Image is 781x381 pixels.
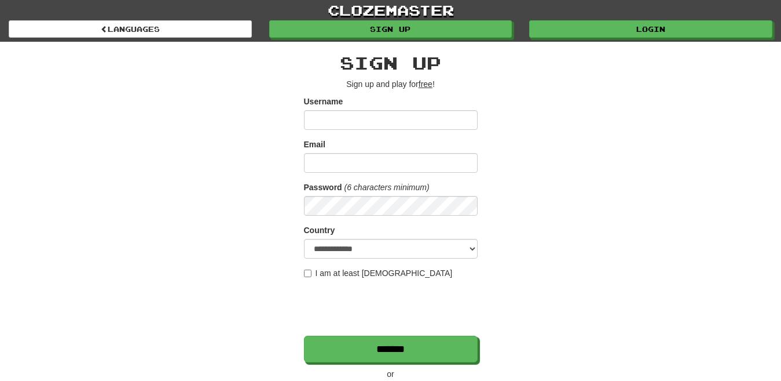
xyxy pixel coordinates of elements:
[419,79,432,89] u: free
[304,53,478,72] h2: Sign up
[304,182,342,193] label: Password
[304,224,335,236] label: Country
[9,20,252,38] a: Languages
[269,20,512,38] a: Sign up
[304,96,343,107] label: Username
[344,183,430,192] em: (6 characters minimum)
[304,267,453,279] label: I am at least [DEMOGRAPHIC_DATA]
[304,270,311,277] input: I am at least [DEMOGRAPHIC_DATA]
[304,78,478,90] p: Sign up and play for !
[304,139,325,150] label: Email
[529,20,772,38] a: Login
[304,368,478,380] p: or
[304,285,480,330] iframe: reCAPTCHA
